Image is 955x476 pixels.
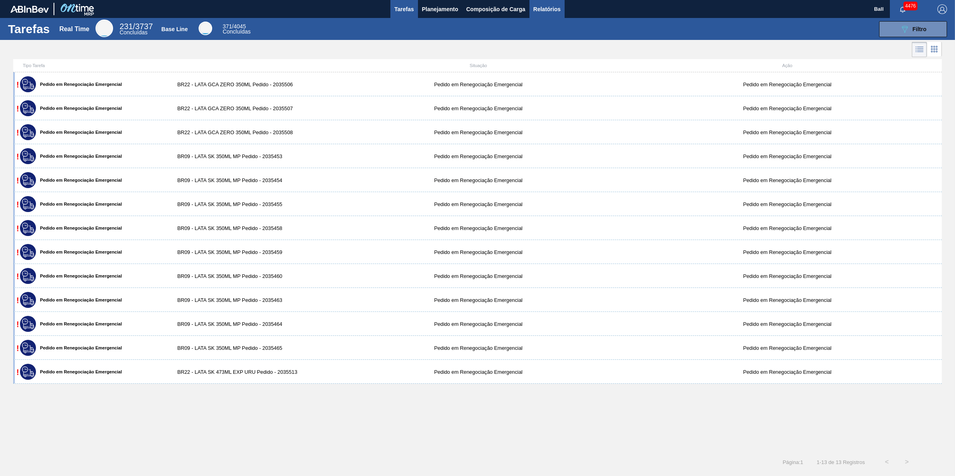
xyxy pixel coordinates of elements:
button: Filtro [879,21,947,37]
button: < [877,452,897,472]
span: ! [16,344,19,353]
div: Pedido em Renegociação Emergencial [324,81,633,87]
span: Concluídas [119,29,147,36]
div: BR22 - LATA GCA ZERO 350ML Pedido - 2035507 [169,105,324,111]
div: BR09 - LATA SK 350ML MP Pedido - 2035458 [169,225,324,231]
div: Base Line [199,22,212,35]
div: Pedido em Renegociação Emergencial [324,177,633,183]
div: Pedido em Renegociação Emergencial [324,153,633,159]
div: BR09 - LATA SK 350ML MP Pedido - 2035453 [169,153,324,159]
div: Real Time [119,23,153,35]
div: Base Line [223,24,251,34]
div: BR22 - LATA GCA ZERO 350ML Pedido - 2035506 [169,81,324,87]
span: ! [16,320,19,329]
span: Filtro [913,26,927,32]
span: ! [16,368,19,377]
label: Pedido em Renegociação Emergencial [36,202,122,206]
span: Tarefas [394,4,414,14]
div: Visão em Cards [927,42,942,57]
div: Pedido em Renegociação Emergencial [324,129,633,135]
span: Composição de Carga [466,4,525,14]
div: BR09 - LATA SK 350ML MP Pedido - 2035465 [169,345,324,351]
div: Pedido em Renegociação Emergencial [324,249,633,255]
span: Página : 1 [783,459,803,465]
div: Pedido em Renegociação Emergencial [324,201,633,207]
span: ! [16,272,19,281]
div: Pedido em Renegociação Emergencial [324,321,633,327]
span: 231 [119,22,133,31]
div: Pedido em Renegociação Emergencial [633,129,942,135]
span: ! [16,104,19,113]
span: Relatórios [533,4,561,14]
button: Notificações [890,4,915,15]
div: Pedido em Renegociação Emergencial [324,345,633,351]
span: ! [16,176,19,185]
span: ! [16,128,19,137]
label: Pedido em Renegociação Emergencial [36,154,122,159]
div: Pedido em Renegociação Emergencial [324,273,633,279]
div: Pedido em Renegociação Emergencial [633,249,942,255]
label: Pedido em Renegociação Emergencial [36,369,122,374]
span: / 3737 [119,22,153,31]
div: Real Time [59,26,89,33]
div: BR22 - LATA SK 473ML EXP URU Pedido - 2035513 [169,369,324,375]
label: Pedido em Renegociação Emergencial [36,250,122,254]
div: Pedido em Renegociação Emergencial [324,297,633,303]
span: ! [16,248,19,257]
span: Planejamento [422,4,458,14]
div: Pedido em Renegociação Emergencial [633,273,942,279]
div: Pedido em Renegociação Emergencial [633,297,942,303]
h1: Tarefas [8,24,50,34]
label: Pedido em Renegociação Emergencial [36,274,122,278]
button: > [897,452,917,472]
div: Situação [324,63,633,68]
div: Ação [633,63,942,68]
div: Pedido em Renegociação Emergencial [633,81,942,87]
span: ! [16,80,19,89]
div: Pedido em Renegociação Emergencial [633,153,942,159]
span: / 4045 [223,23,246,30]
div: Pedido em Renegociação Emergencial [324,369,633,375]
div: Pedido em Renegociação Emergencial [633,345,942,351]
div: Pedido em Renegociação Emergencial [633,225,942,231]
div: Pedido em Renegociação Emergencial [324,225,633,231]
span: ! [16,200,19,209]
span: 371 [223,23,232,30]
div: Pedido em Renegociação Emergencial [633,177,942,183]
span: 1 - 13 de 13 Registros [815,459,865,465]
div: BR09 - LATA SK 350ML MP Pedido - 2035459 [169,249,324,255]
span: Concluídas [223,28,251,35]
label: Pedido em Renegociação Emergencial [36,130,122,135]
div: Base Line [161,26,188,32]
div: BR09 - LATA SK 350ML MP Pedido - 2035464 [169,321,324,327]
span: 4476 [903,2,917,10]
div: BR09 - LATA SK 350ML MP Pedido - 2035455 [169,201,324,207]
div: Tipo Tarefa [15,63,169,68]
img: Logout [937,4,947,14]
label: Pedido em Renegociação Emergencial [36,345,122,350]
span: ! [16,224,19,233]
div: Pedido em Renegociação Emergencial [633,105,942,111]
div: Pedido em Renegociação Emergencial [633,201,942,207]
label: Pedido em Renegociação Emergencial [36,82,122,87]
label: Pedido em Renegociação Emergencial [36,321,122,326]
span: ! [16,152,19,161]
div: Visão em Lista [912,42,927,57]
img: TNhmsLtSVTkK8tSr43FrP2fwEKptu5GPRR3wAAAABJRU5ErkJggg== [10,6,49,13]
label: Pedido em Renegociação Emergencial [36,226,122,230]
div: Pedido em Renegociação Emergencial [633,369,942,375]
div: BR09 - LATA SK 350ML MP Pedido - 2035463 [169,297,324,303]
label: Pedido em Renegociação Emergencial [36,106,122,111]
div: Real Time [95,20,113,37]
div: BR22 - LATA GCA ZERO 350ML Pedido - 2035508 [169,129,324,135]
div: BR09 - LATA SK 350ML MP Pedido - 2035460 [169,273,324,279]
label: Pedido em Renegociação Emergencial [36,297,122,302]
label: Pedido em Renegociação Emergencial [36,178,122,182]
div: BR09 - LATA SK 350ML MP Pedido - 2035454 [169,177,324,183]
div: Pedido em Renegociação Emergencial [324,105,633,111]
span: ! [16,296,19,305]
div: Pedido em Renegociação Emergencial [633,321,942,327]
